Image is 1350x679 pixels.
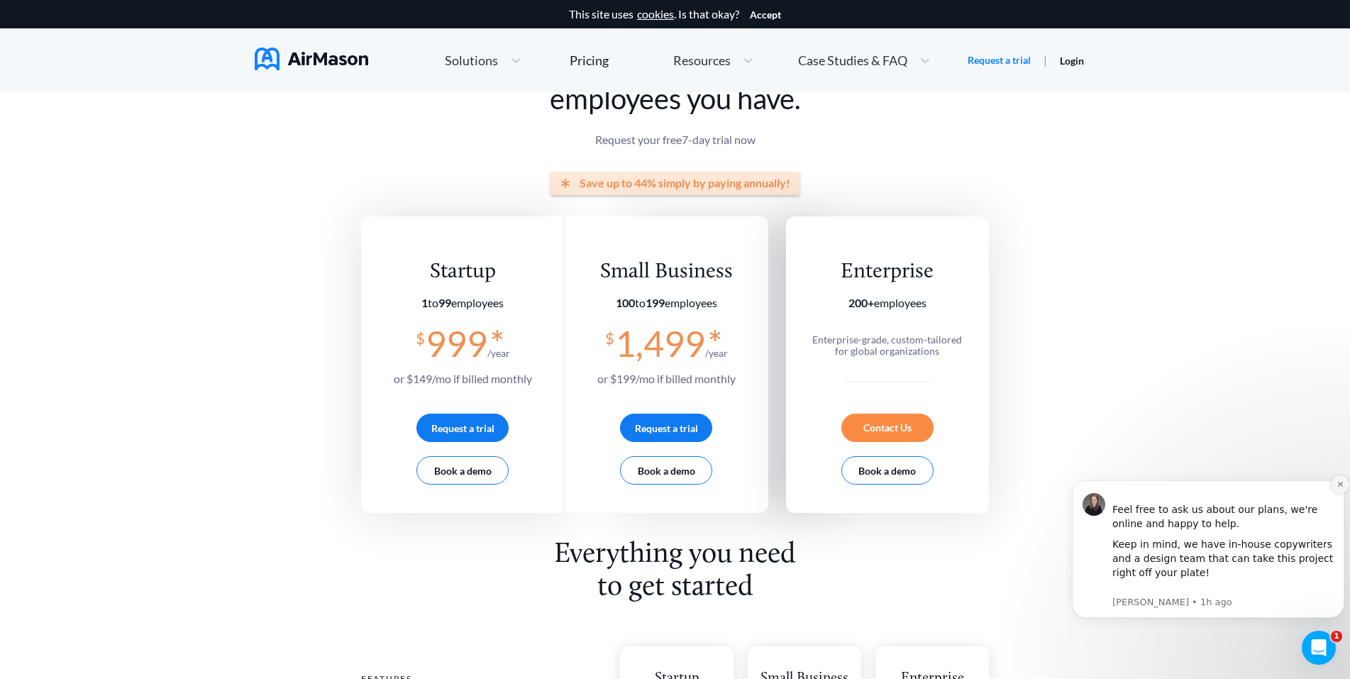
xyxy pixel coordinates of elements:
[1066,468,1350,626] iframe: Intercom notifications message
[416,456,509,485] button: Book a demo
[421,296,451,309] span: to
[597,297,736,309] section: employees
[570,48,609,73] a: Pricing
[616,296,635,309] b: 100
[445,54,498,67] span: Solutions
[841,414,934,442] div: Contact Us
[416,324,425,347] span: $
[580,177,790,189] span: Save up to 44% simply by paying annually!
[426,322,487,365] span: 999
[1302,631,1336,665] iframe: Intercom live chat
[637,8,674,21] a: cookies
[620,414,712,442] button: Request a trial
[605,324,614,347] span: $
[968,53,1031,67] a: Request a trial
[750,9,781,21] button: Accept cookies
[421,296,428,309] b: 1
[394,372,532,385] span: or $ 149 /mo if billed monthly
[597,372,736,385] span: or $ 199 /mo if billed monthly
[616,296,665,309] span: to
[597,259,736,285] div: Small Business
[841,456,934,485] button: Book a demo
[361,133,989,146] p: Request your free 7 -day trial now
[798,54,907,67] span: Case Studies & FAQ
[1060,55,1084,67] a: Login
[673,54,731,67] span: Resources
[615,322,705,365] span: 1,499
[416,414,509,442] button: Request a trial
[646,296,665,309] b: 199
[805,259,969,285] div: Enterprise
[812,333,962,357] span: Enterprise-grade, custom-tailored for global organizations
[848,296,874,309] b: 200+
[394,259,532,285] div: Startup
[620,456,712,485] button: Book a demo
[438,296,451,309] b: 99
[545,539,806,604] h2: Everything you need to get started
[255,48,368,70] img: AirMason Logo
[1331,631,1342,642] span: 1
[570,54,609,67] div: Pricing
[805,297,969,309] section: employees
[394,297,532,309] section: employees
[1044,53,1047,67] span: |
